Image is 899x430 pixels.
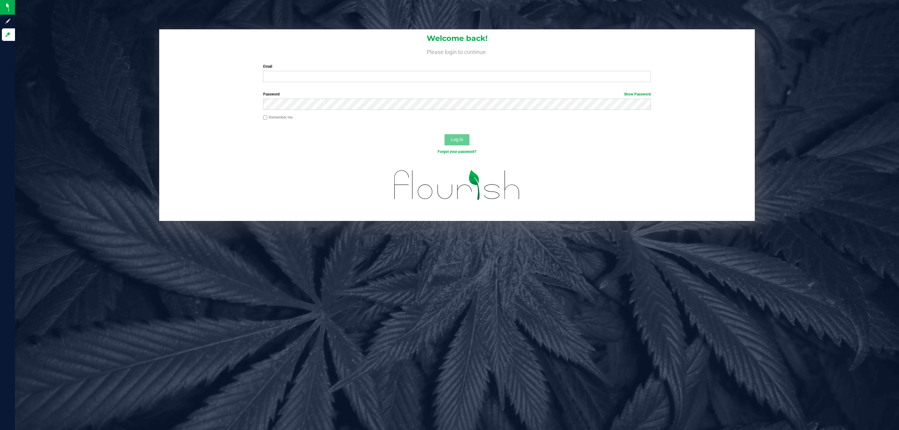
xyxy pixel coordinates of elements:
[263,115,292,120] label: Remember me
[383,161,532,209] img: flourish_logo.svg
[159,34,755,42] h1: Welcome back!
[5,32,11,38] inline-svg: Log in
[159,47,755,55] h4: Please login to continue.
[451,137,463,142] span: Log In
[445,134,469,145] button: Log In
[624,92,651,96] a: Show Password
[263,115,268,120] input: Remember me
[263,92,280,96] span: Password
[438,149,476,154] a: Forgot your password?
[263,64,651,69] label: Email
[5,18,11,24] inline-svg: Sign up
